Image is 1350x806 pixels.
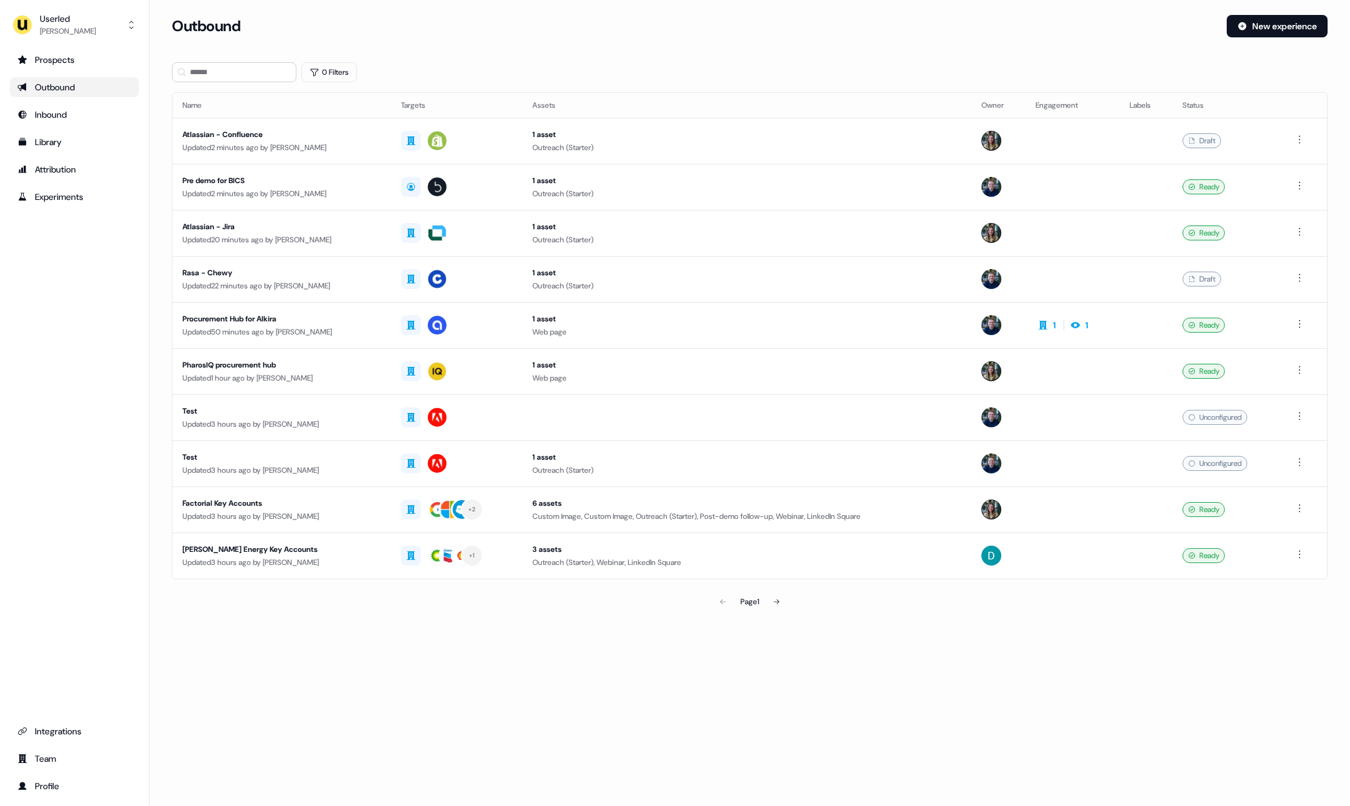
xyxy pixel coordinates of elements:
[17,54,131,66] div: Prospects
[10,721,139,741] a: Go to integrations
[10,132,139,152] a: Go to templates
[981,177,1001,197] img: James
[532,326,961,338] div: Web page
[17,108,131,121] div: Inbound
[532,128,961,141] div: 1 asset
[182,234,381,246] div: Updated 20 minutes ago by [PERSON_NAME]
[1182,456,1247,471] div: Unconfigured
[10,105,139,125] a: Go to Inbound
[182,418,381,430] div: Updated 3 hours ago by [PERSON_NAME]
[182,220,381,233] div: Atlassian - Jira
[532,174,961,187] div: 1 asset
[532,497,961,510] div: 6 assets
[182,556,381,569] div: Updated 3 hours ago by [PERSON_NAME]
[981,315,1001,335] img: James
[40,12,96,25] div: Userled
[182,174,381,187] div: Pre demo for BICS
[1182,318,1225,333] div: Ready
[182,405,381,417] div: Test
[532,372,961,384] div: Web page
[981,500,1001,519] img: Charlotte
[301,62,357,82] button: 0 Filters
[1173,93,1282,118] th: Status
[1120,93,1173,118] th: Labels
[981,546,1001,566] img: David
[17,136,131,148] div: Library
[469,550,475,561] div: + 1
[40,25,96,37] div: [PERSON_NAME]
[182,141,381,154] div: Updated 2 minutes ago by [PERSON_NAME]
[1182,548,1225,563] div: Ready
[10,159,139,179] a: Go to attribution
[532,556,961,569] div: Outreach (Starter), Webinar, LinkedIn Square
[10,77,139,97] a: Go to outbound experience
[981,223,1001,243] img: Charlotte
[532,543,961,556] div: 3 assets
[182,359,381,371] div: PharosIQ procurement hub
[532,451,961,463] div: 1 asset
[182,451,381,463] div: Test
[532,187,961,200] div: Outreach (Starter)
[182,280,381,292] div: Updated 22 minutes ago by [PERSON_NAME]
[10,10,139,40] button: Userled[PERSON_NAME]
[10,50,139,70] a: Go to prospects
[532,234,961,246] div: Outreach (Starter)
[17,191,131,203] div: Experiments
[17,725,131,737] div: Integrations
[17,752,131,765] div: Team
[182,543,381,556] div: [PERSON_NAME] Energy Key Accounts
[532,267,961,279] div: 1 asset
[522,93,971,118] th: Assets
[1182,225,1225,240] div: Ready
[981,407,1001,427] img: James
[1182,364,1225,379] div: Ready
[532,359,961,371] div: 1 asset
[182,497,381,510] div: Factorial Key Accounts
[182,267,381,279] div: Rasa - Chewy
[532,280,961,292] div: Outreach (Starter)
[10,749,139,769] a: Go to team
[532,220,961,233] div: 1 asset
[172,93,391,118] th: Name
[17,163,131,176] div: Attribution
[182,326,381,338] div: Updated 50 minutes ago by [PERSON_NAME]
[17,81,131,93] div: Outbound
[1182,502,1225,517] div: Ready
[182,187,381,200] div: Updated 2 minutes ago by [PERSON_NAME]
[182,128,381,141] div: Atlassian - Confluence
[532,510,961,523] div: Custom Image, Custom Image, Outreach (Starter), Post-demo follow-up, Webinar, LinkedIn Square
[1085,319,1088,331] div: 1
[981,453,1001,473] img: James
[1182,272,1221,287] div: Draft
[10,187,139,207] a: Go to experiments
[1182,133,1221,148] div: Draft
[182,464,381,476] div: Updated 3 hours ago by [PERSON_NAME]
[532,313,961,325] div: 1 asset
[1026,93,1120,118] th: Engagement
[981,131,1001,151] img: Charlotte
[971,93,1026,118] th: Owner
[182,313,381,325] div: Procurement Hub for Alkira
[740,595,759,608] div: Page 1
[1182,179,1225,194] div: Ready
[10,776,139,796] a: Go to profile
[182,510,381,523] div: Updated 3 hours ago by [PERSON_NAME]
[17,780,131,792] div: Profile
[391,93,522,118] th: Targets
[1053,319,1056,331] div: 1
[182,372,381,384] div: Updated 1 hour ago by [PERSON_NAME]
[468,504,476,515] div: + 2
[1227,15,1328,37] button: New experience
[981,361,1001,381] img: Charlotte
[532,141,961,154] div: Outreach (Starter)
[981,269,1001,289] img: James
[172,17,240,36] h3: Outbound
[1182,410,1247,425] div: Unconfigured
[532,464,961,476] div: Outreach (Starter)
